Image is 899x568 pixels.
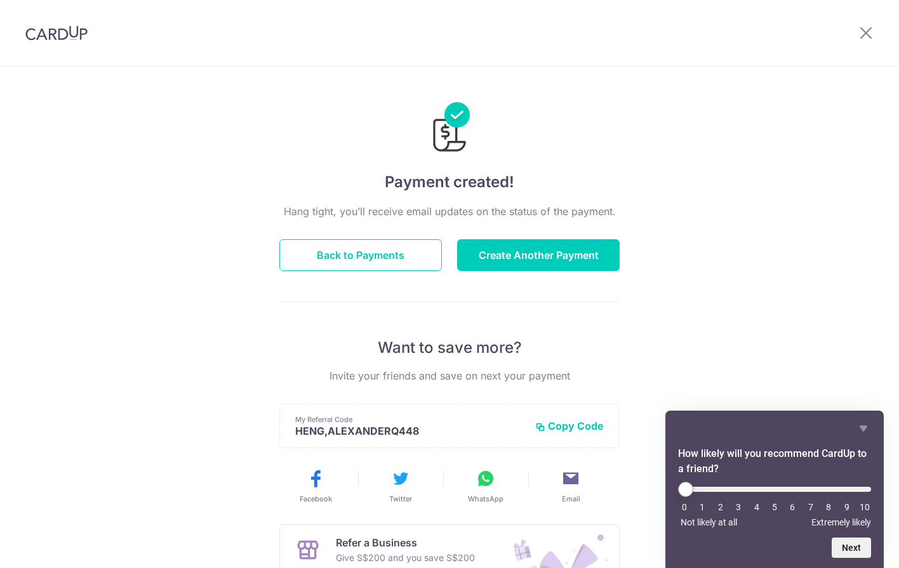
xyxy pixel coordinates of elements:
[336,535,475,550] p: Refer a Business
[295,414,525,425] p: My Referral Code
[714,502,727,512] li: 2
[535,419,604,432] button: Copy Code
[25,25,88,41] img: CardUp
[678,502,691,512] li: 0
[457,239,620,271] button: Create Another Payment
[678,446,871,477] h2: How likely will you recommend CardUp to a friend? Select an option from 0 to 10, with 0 being Not...
[389,494,412,504] span: Twitter
[841,502,853,512] li: 9
[533,468,608,504] button: Email
[295,425,525,437] p: HENG,ALEXANDERQ448
[804,502,817,512] li: 7
[279,171,620,194] h4: Payment created!
[811,517,871,527] span: Extremely likely
[681,517,737,527] span: Not likely at all
[768,502,781,512] li: 5
[786,502,799,512] li: 6
[822,502,835,512] li: 8
[562,494,580,504] span: Email
[300,494,332,504] span: Facebook
[468,494,503,504] span: WhatsApp
[429,102,470,155] img: Payments
[279,204,620,219] p: Hang tight, you’ll receive email updates on the status of the payment.
[363,468,438,504] button: Twitter
[678,482,871,527] div: How likely will you recommend CardUp to a friend? Select an option from 0 to 10, with 0 being Not...
[336,550,475,565] p: Give S$200 and you save S$200
[279,239,442,271] button: Back to Payments
[696,502,709,512] li: 1
[858,502,871,512] li: 10
[750,502,763,512] li: 4
[448,468,523,504] button: WhatsApp
[279,368,620,383] p: Invite your friends and save on next your payment
[732,502,745,512] li: 3
[678,421,871,558] div: How likely will you recommend CardUp to a friend? Select an option from 0 to 10, with 0 being Not...
[278,468,353,504] button: Facebook
[279,338,620,358] p: Want to save more?
[856,421,871,436] button: Hide survey
[832,538,871,558] button: Next question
